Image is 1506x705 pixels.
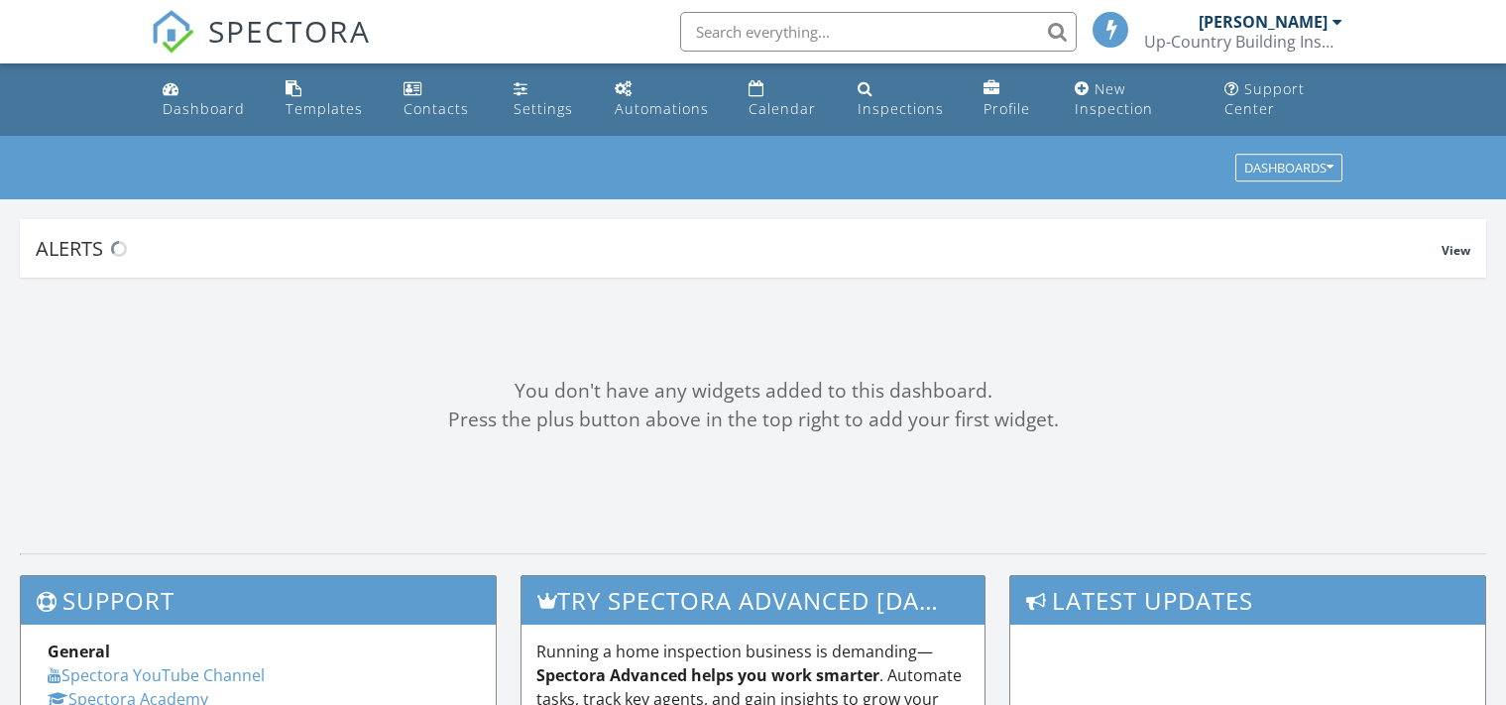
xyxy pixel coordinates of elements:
[741,71,834,128] a: Calendar
[514,99,573,118] div: Settings
[20,377,1486,406] div: You don't have any widgets added to this dashboard.
[1199,12,1328,32] div: [PERSON_NAME]
[984,99,1030,118] div: Profile
[521,576,985,625] h3: Try spectora advanced [DATE]
[36,235,1442,262] div: Alerts
[20,406,1486,434] div: Press the plus button above in the top right to add your first widget.
[286,99,363,118] div: Templates
[48,664,265,686] a: Spectora YouTube Channel
[1010,576,1485,625] h3: Latest Updates
[749,99,816,118] div: Calendar
[155,71,262,128] a: Dashboard
[506,71,591,128] a: Settings
[48,641,110,662] strong: General
[21,576,496,625] h3: Support
[536,664,879,686] strong: Spectora Advanced helps you work smarter
[404,99,469,118] div: Contacts
[976,71,1051,128] a: Company Profile
[607,71,726,128] a: Automations (Basic)
[1216,71,1352,128] a: Support Center
[858,99,944,118] div: Inspections
[278,71,381,128] a: Templates
[615,99,709,118] div: Automations
[396,71,490,128] a: Contacts
[680,12,1077,52] input: Search everything...
[1442,242,1470,259] span: View
[151,10,194,54] img: The Best Home Inspection Software - Spectora
[1235,155,1342,182] button: Dashboards
[1075,79,1153,118] div: New Inspection
[163,99,245,118] div: Dashboard
[1224,79,1305,118] div: Support Center
[850,71,960,128] a: Inspections
[1144,32,1342,52] div: Up-Country Building Inspectors, Inc.
[151,27,371,68] a: SPECTORA
[208,10,371,52] span: SPECTORA
[1244,162,1333,176] div: Dashboards
[1067,71,1201,128] a: New Inspection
